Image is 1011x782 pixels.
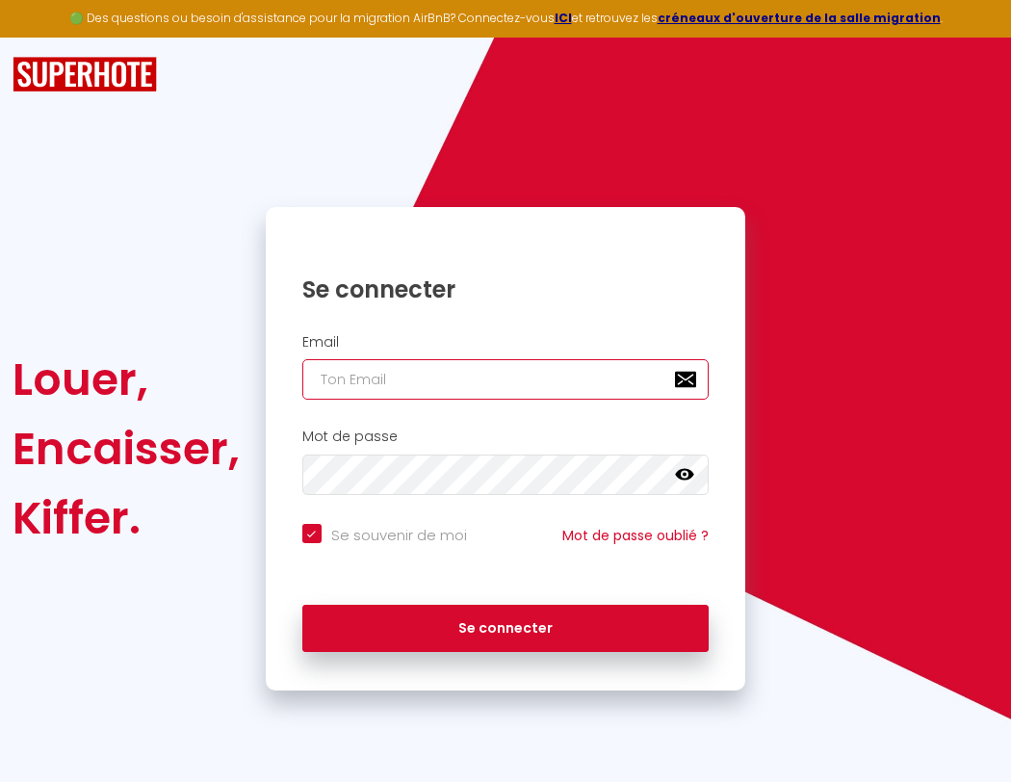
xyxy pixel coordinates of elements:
[302,429,710,445] h2: Mot de passe
[13,345,240,414] div: Louer,
[562,526,709,545] a: Mot de passe oublié ?
[13,414,240,483] div: Encaisser,
[302,334,710,351] h2: Email
[302,359,710,400] input: Ton Email
[13,57,157,92] img: SuperHote logo
[13,483,240,553] div: Kiffer.
[15,8,73,65] button: Ouvrir le widget de chat LiveChat
[302,605,710,653] button: Se connecter
[658,10,941,26] a: créneaux d'ouverture de la salle migration
[302,274,710,304] h1: Se connecter
[555,10,572,26] a: ICI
